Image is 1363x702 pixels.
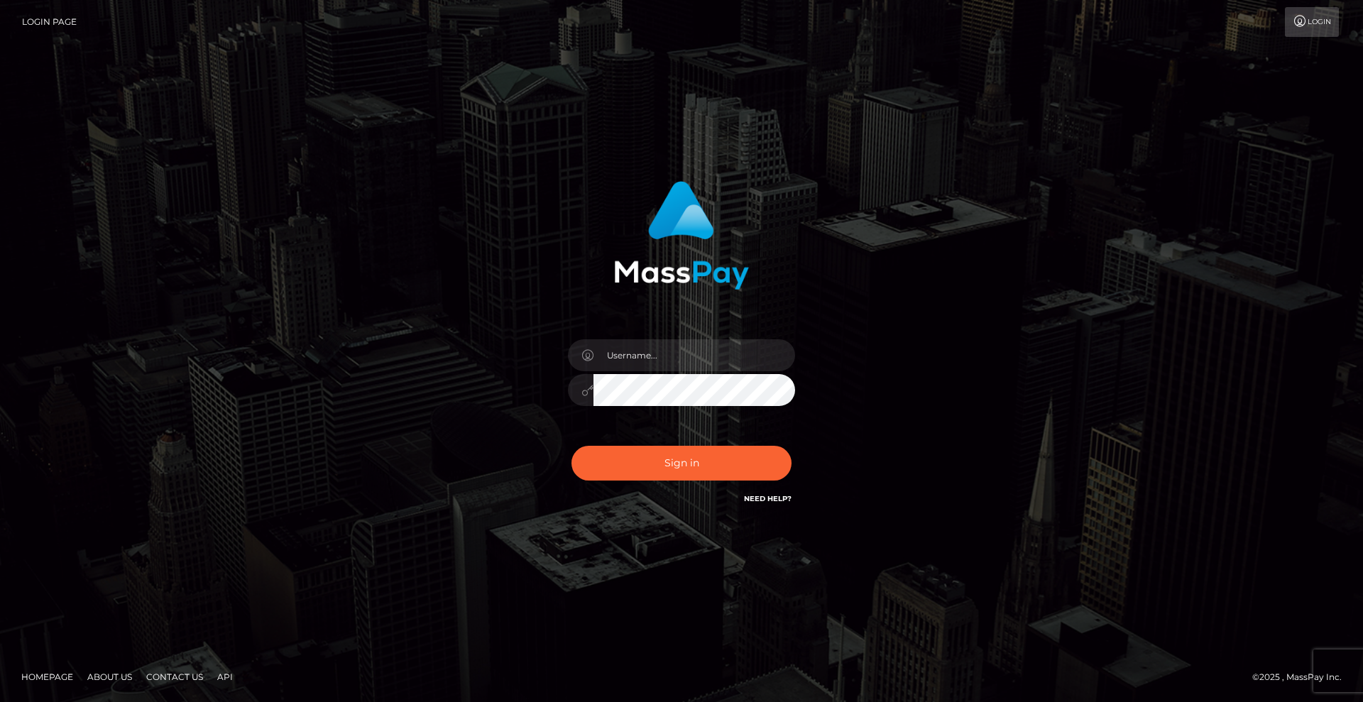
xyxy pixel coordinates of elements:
[614,181,749,290] img: MassPay Login
[16,666,79,688] a: Homepage
[1252,669,1352,685] div: © 2025 , MassPay Inc.
[141,666,209,688] a: Contact Us
[82,666,138,688] a: About Us
[1285,7,1339,37] a: Login
[744,494,792,503] a: Need Help?
[571,446,792,481] button: Sign in
[22,7,77,37] a: Login Page
[212,666,239,688] a: API
[593,339,795,371] input: Username...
